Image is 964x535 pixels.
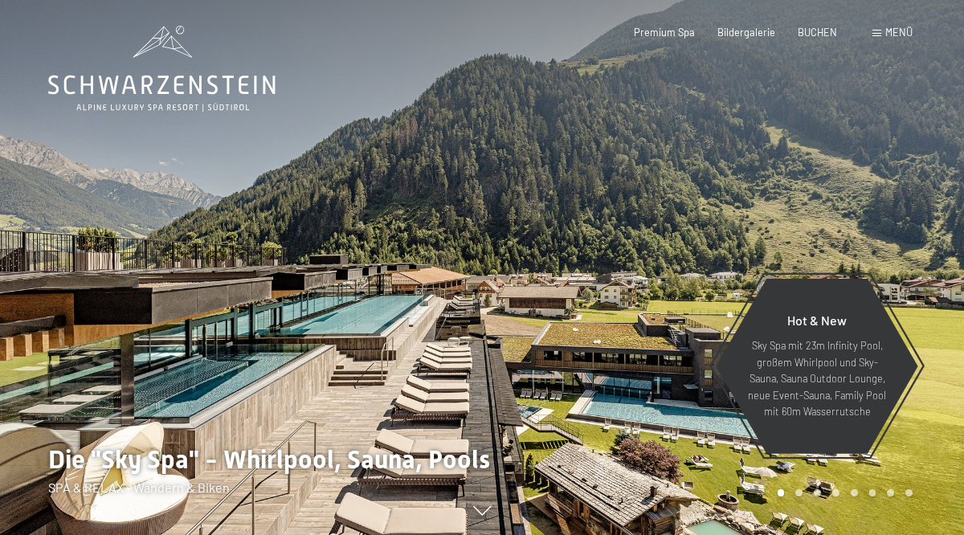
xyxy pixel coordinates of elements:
a: Premium Spa [634,26,695,39]
a: Hot & New Sky Spa mit 23m Infinity Pool, großem Whirlpool und Sky-Sauna, Sauna Outdoor Lounge, ne... [715,278,919,455]
div: Carousel Page 5 [851,489,858,496]
span: Hot & New [787,312,847,328]
a: Bildergalerie [717,26,775,39]
div: Carousel Page 8 [905,489,913,496]
div: Carousel Page 1 (Current Slide) [778,489,785,496]
div: Carousel Page 2 [795,489,803,496]
a: BUCHEN [798,26,837,39]
span: Menü [885,26,913,39]
div: Carousel Page 4 [832,489,839,496]
div: Carousel Pagination [772,489,913,496]
div: Carousel Page 3 [814,489,821,496]
div: Carousel Page 7 [887,489,894,496]
div: Carousel Page 6 [869,489,876,496]
p: Sky Spa mit 23m Infinity Pool, großem Whirlpool und Sky-Sauna, Sauna Outdoor Lounge, neue Event-S... [747,337,887,419]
